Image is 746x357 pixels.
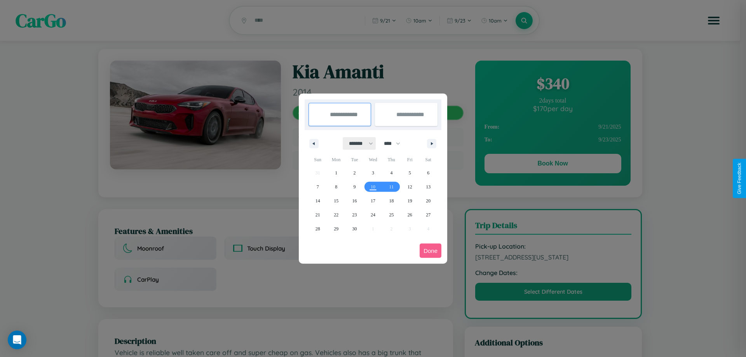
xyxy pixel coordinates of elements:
[327,166,345,180] button: 1
[352,194,357,208] span: 16
[309,180,327,194] button: 7
[371,180,375,194] span: 10
[8,331,26,349] div: Open Intercom Messenger
[364,166,382,180] button: 3
[309,222,327,236] button: 28
[345,194,364,208] button: 16
[401,153,419,166] span: Fri
[309,194,327,208] button: 14
[382,208,401,222] button: 25
[426,208,431,222] span: 27
[389,194,394,208] span: 18
[389,208,394,222] span: 25
[382,153,401,166] span: Thu
[364,208,382,222] button: 24
[737,163,742,194] div: Give Feedback
[426,194,431,208] span: 20
[345,166,364,180] button: 2
[382,166,401,180] button: 4
[345,222,364,236] button: 30
[315,222,320,236] span: 28
[364,194,382,208] button: 17
[419,153,437,166] span: Sat
[364,180,382,194] button: 10
[334,194,338,208] span: 15
[315,208,320,222] span: 21
[345,180,364,194] button: 9
[419,166,437,180] button: 6
[334,222,338,236] span: 29
[390,166,392,180] span: 4
[335,166,337,180] span: 1
[401,180,419,194] button: 12
[372,166,374,180] span: 3
[371,194,375,208] span: 17
[408,194,412,208] span: 19
[327,222,345,236] button: 29
[364,153,382,166] span: Wed
[408,180,412,194] span: 12
[419,194,437,208] button: 20
[427,166,429,180] span: 6
[382,180,401,194] button: 11
[345,208,364,222] button: 23
[426,180,431,194] span: 13
[309,153,327,166] span: Sun
[401,166,419,180] button: 5
[317,180,319,194] span: 7
[408,208,412,222] span: 26
[327,180,345,194] button: 8
[371,208,375,222] span: 24
[354,166,356,180] span: 2
[345,153,364,166] span: Tue
[419,180,437,194] button: 13
[401,194,419,208] button: 19
[389,180,394,194] span: 11
[352,208,357,222] span: 23
[409,166,411,180] span: 5
[335,180,337,194] span: 8
[382,194,401,208] button: 18
[401,208,419,222] button: 26
[315,194,320,208] span: 14
[327,208,345,222] button: 22
[327,153,345,166] span: Mon
[354,180,356,194] span: 9
[309,208,327,222] button: 21
[327,194,345,208] button: 15
[420,244,441,258] button: Done
[334,208,338,222] span: 22
[419,208,437,222] button: 27
[352,222,357,236] span: 30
